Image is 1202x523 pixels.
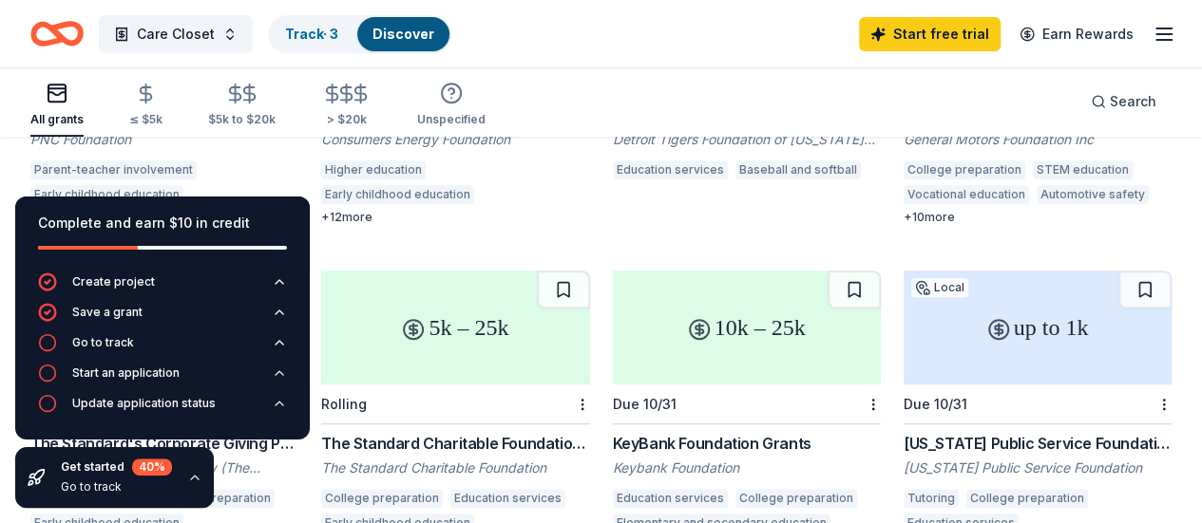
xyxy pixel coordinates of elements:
div: Detroit Tigers Foundation of [US_STATE] Inc. [613,130,881,149]
div: College preparation [904,160,1025,179]
span: Search [1110,90,1156,113]
button: Create project [38,272,287,303]
div: Education services [613,160,728,179]
a: Earn Rewards [1008,17,1145,51]
div: Create project [72,274,155,290]
div: Tutoring [904,489,959,508]
div: [US_STATE] Public Service Foundation [904,458,1172,477]
div: Parent-teacher involvement [30,160,197,179]
div: Complete and earn $10 in credit [38,212,287,234]
div: Automotive safety [1037,185,1149,204]
div: General Motors Foundation Inc [904,130,1172,149]
a: Track· 3 [285,26,338,42]
div: 10k – 25k [613,271,881,384]
a: Start free trial [859,17,1001,51]
div: Due 10/31 [613,396,677,412]
button: Save a grant [38,303,287,333]
div: Due 10/31 [904,396,967,412]
div: College preparation [321,489,443,508]
div: 5k – 25k [321,271,589,384]
div: Keybank Foundation [613,458,881,477]
div: Vocational education [904,185,1029,204]
div: College preparation [966,489,1088,508]
a: Discover [372,26,434,42]
div: + 12 more [321,210,589,225]
div: Update application status [72,396,216,411]
div: Unspecified [417,112,486,127]
div: Save a grant [72,305,143,320]
button: Unspecified [417,74,486,137]
div: KeyBank Foundation Grants [613,432,881,455]
div: PNC Foundation [30,130,298,149]
div: > $20k [321,112,372,127]
div: Education services [450,489,565,508]
div: College preparation [735,489,857,508]
button: $5k to $20k [208,75,276,137]
button: Go to track [38,333,287,364]
button: Track· 3Discover [268,15,451,53]
button: ≤ $5k [129,75,162,137]
div: Rolling [321,396,367,412]
div: Baseball and softball [735,160,861,179]
div: Higher education [321,160,426,179]
button: Care Closet [99,15,253,53]
a: Home [30,11,84,56]
div: ≤ $5k [129,112,162,127]
div: Get started [61,458,172,476]
button: All grants [30,74,84,137]
div: Local [911,278,968,297]
div: Education services [613,489,728,508]
button: Search [1076,83,1172,121]
span: Care Closet [137,23,215,46]
div: + 10 more [904,210,1172,225]
div: Early childhood education [321,185,474,204]
div: up to 1k [904,271,1172,384]
button: > $20k [321,75,372,137]
div: Start an application [72,365,180,381]
div: 40 % [132,458,172,476]
div: Go to track [61,479,172,495]
div: $5k to $20k [208,112,276,127]
div: Go to track [72,335,134,350]
div: [US_STATE] Public Service Foundation: Local Community Grant Program [904,432,1172,455]
div: The Standard Charitable Foundation Grant [321,432,589,455]
div: The Standard Charitable Foundation [321,458,589,477]
button: Update application status [38,394,287,424]
div: All grants [30,112,84,127]
div: Consumers Energy Foundation [321,130,589,149]
button: Start an application [38,364,287,394]
div: STEM education [1033,160,1133,179]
